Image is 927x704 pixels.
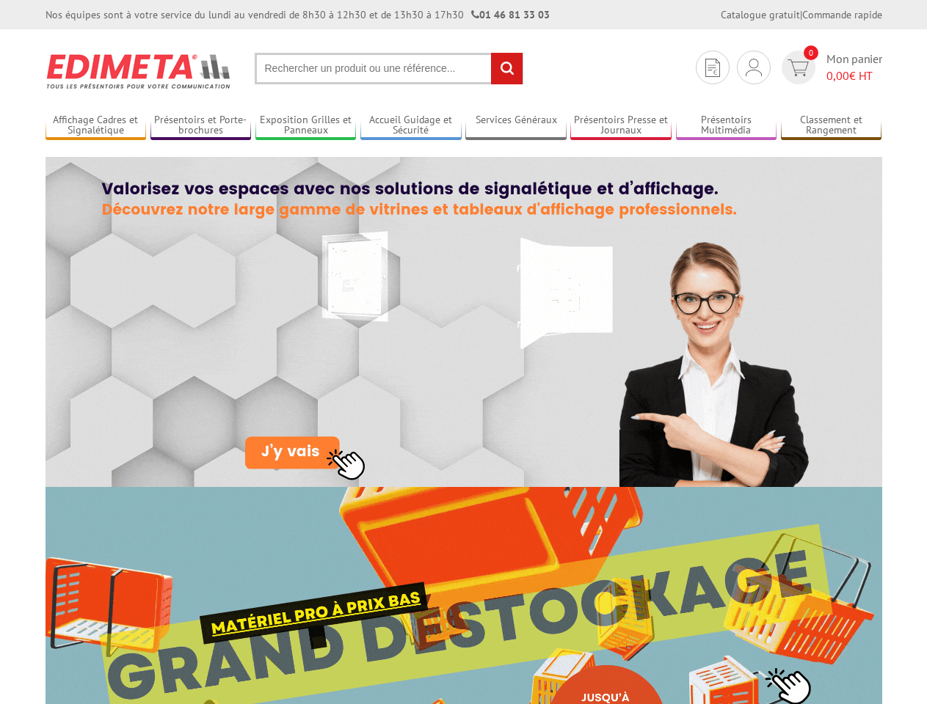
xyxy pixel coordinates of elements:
[802,8,882,21] a: Commande rapide
[788,59,809,76] img: devis rapide
[570,114,672,138] a: Présentoirs Presse et Journaux
[471,8,550,21] strong: 01 46 81 33 03
[46,44,233,98] img: Présentoir, panneau, stand - Edimeta - PLV, affichage, mobilier bureau, entreprise
[778,51,882,84] a: devis rapide 0 Mon panier 0,00€ HT
[721,8,800,21] a: Catalogue gratuit
[676,114,777,138] a: Présentoirs Multimédia
[360,114,462,138] a: Accueil Guidage et Sécurité
[781,114,882,138] a: Classement et Rangement
[255,114,357,138] a: Exposition Grilles et Panneaux
[826,67,882,84] span: € HT
[746,59,762,76] img: devis rapide
[491,53,523,84] input: rechercher
[721,7,882,22] div: |
[46,114,147,138] a: Affichage Cadres et Signalétique
[465,114,567,138] a: Services Généraux
[255,53,523,84] input: Rechercher un produit ou une référence...
[804,45,818,60] span: 0
[705,59,720,77] img: devis rapide
[150,114,252,138] a: Présentoirs et Porte-brochures
[826,51,882,84] span: Mon panier
[826,68,849,83] span: 0,00
[46,7,550,22] div: Nos équipes sont à votre service du lundi au vendredi de 8h30 à 12h30 et de 13h30 à 17h30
